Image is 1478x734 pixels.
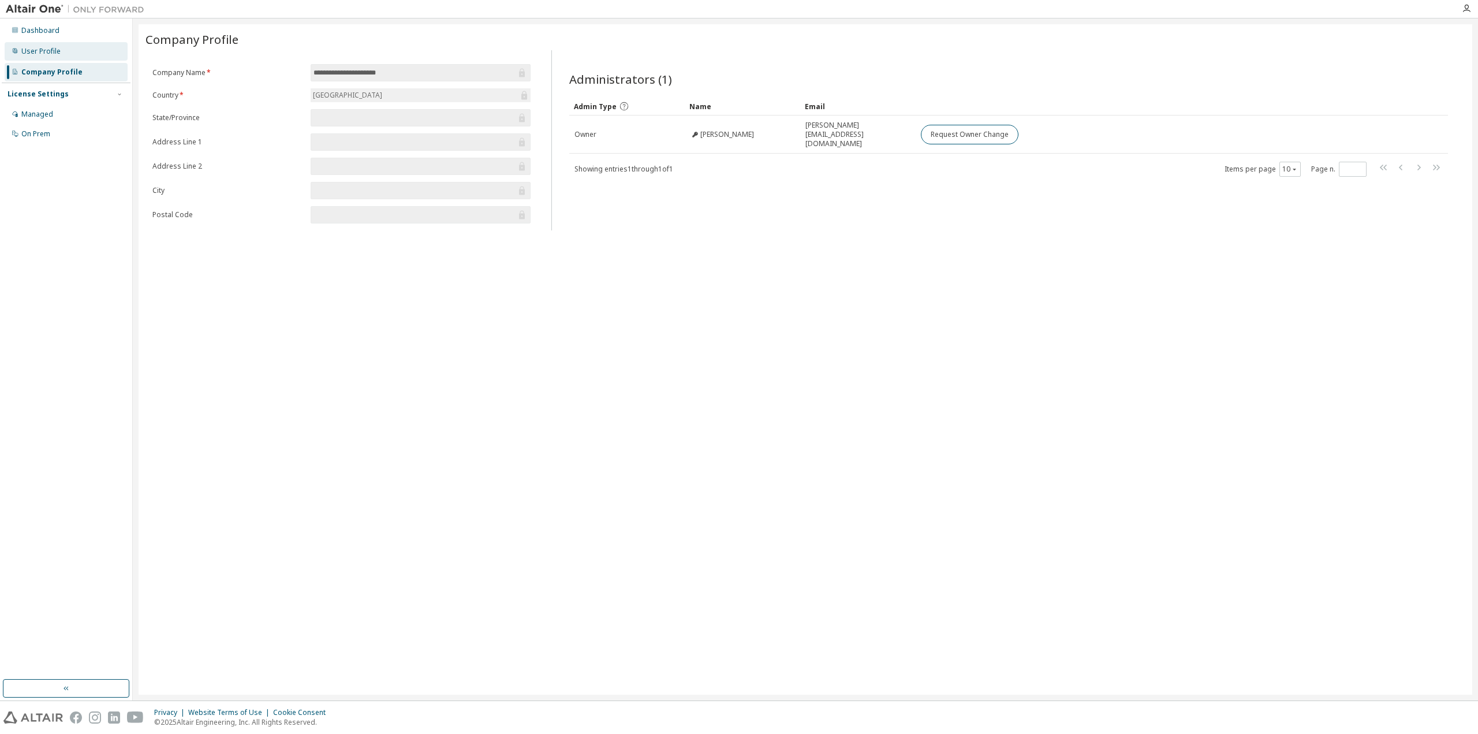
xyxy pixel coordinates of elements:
[1311,162,1367,177] span: Page n.
[805,97,911,115] div: Email
[21,129,50,139] div: On Prem
[3,711,63,724] img: altair_logo.svg
[152,91,304,100] label: Country
[574,164,673,174] span: Showing entries 1 through 1 of 1
[154,708,188,717] div: Privacy
[127,711,144,724] img: youtube.svg
[108,711,120,724] img: linkedin.svg
[6,3,150,15] img: Altair One
[21,110,53,119] div: Managed
[152,186,304,195] label: City
[21,47,61,56] div: User Profile
[574,130,596,139] span: Owner
[921,125,1018,144] button: Request Owner Change
[145,31,238,47] span: Company Profile
[1282,165,1298,174] button: 10
[152,113,304,122] label: State/Province
[152,68,304,77] label: Company Name
[21,68,83,77] div: Company Profile
[70,711,82,724] img: facebook.svg
[311,89,384,102] div: [GEOGRAPHIC_DATA]
[569,71,672,87] span: Administrators (1)
[188,708,273,717] div: Website Terms of Use
[89,711,101,724] img: instagram.svg
[574,102,617,111] span: Admin Type
[154,717,333,727] p: © 2025 Altair Engineering, Inc. All Rights Reserved.
[805,121,910,148] span: [PERSON_NAME][EMAIL_ADDRESS][DOMAIN_NAME]
[689,97,796,115] div: Name
[152,162,304,171] label: Address Line 2
[700,130,754,139] span: [PERSON_NAME]
[273,708,333,717] div: Cookie Consent
[311,88,531,102] div: [GEOGRAPHIC_DATA]
[152,210,304,219] label: Postal Code
[21,26,59,35] div: Dashboard
[152,137,304,147] label: Address Line 1
[1225,162,1301,177] span: Items per page
[8,90,69,99] div: License Settings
